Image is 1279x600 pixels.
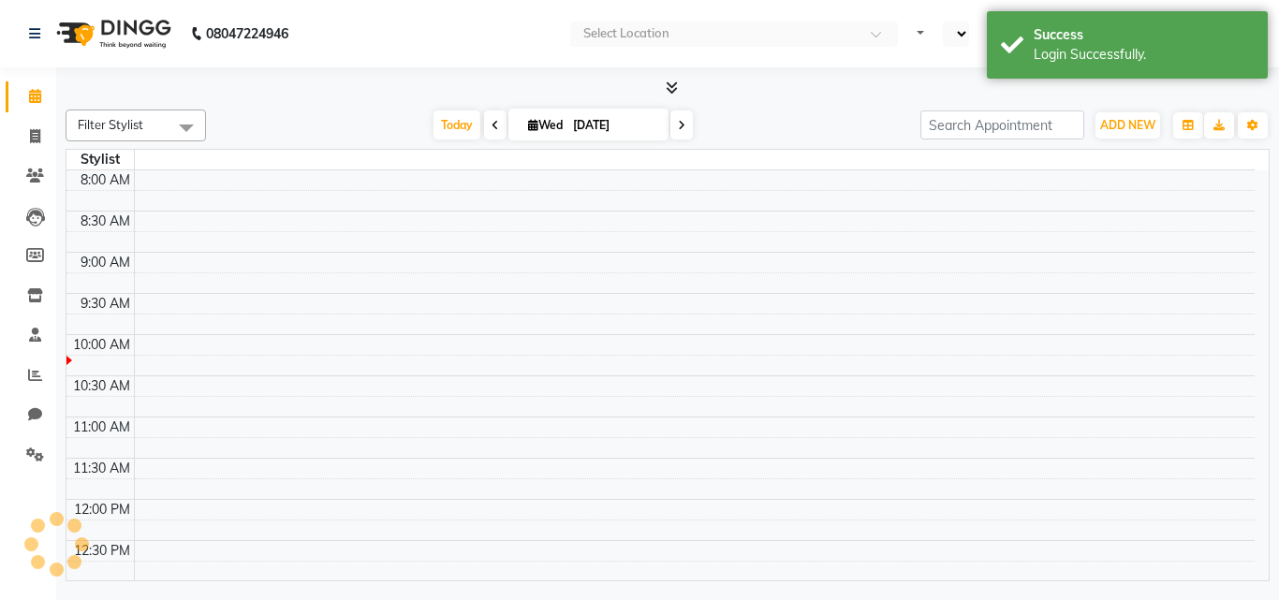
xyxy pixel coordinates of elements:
div: 8:30 AM [77,212,134,231]
span: Wed [523,118,567,132]
span: ADD NEW [1100,118,1155,132]
div: 10:30 AM [69,376,134,396]
div: Login Successfully. [1034,45,1254,65]
span: Filter Stylist [78,117,143,132]
input: 2025-09-03 [567,111,661,139]
div: 8:00 AM [77,170,134,190]
b: 08047224946 [206,7,288,60]
div: Select Location [583,24,669,43]
div: 12:00 PM [70,500,134,520]
div: 11:30 AM [69,459,134,478]
div: 9:00 AM [77,253,134,272]
input: Search Appointment [920,110,1084,139]
span: Today [434,110,480,139]
div: 9:30 AM [77,294,134,314]
div: Stylist [66,150,134,169]
div: 12:30 PM [70,541,134,561]
div: Success [1034,25,1254,45]
button: ADD NEW [1095,112,1160,139]
div: 10:00 AM [69,335,134,355]
img: logo [48,7,176,60]
div: 11:00 AM [69,417,134,437]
